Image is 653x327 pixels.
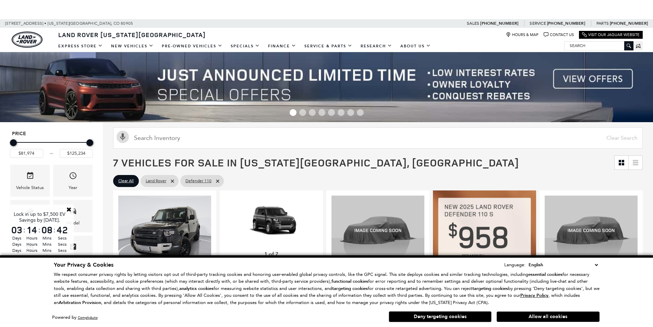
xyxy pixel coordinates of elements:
a: About Us [396,40,435,52]
span: Sales [467,21,479,26]
input: Search Inventory [113,127,643,149]
span: [STREET_ADDRESS] • [5,19,47,28]
span: : [38,225,40,235]
div: Price [10,137,93,158]
span: Hours [25,254,38,260]
span: Parts [596,21,609,26]
a: New Vehicles [107,40,158,52]
button: Allow all cookies [497,312,600,322]
span: Days [10,235,23,241]
input: Maximum [60,149,93,158]
a: [PHONE_NUMBER] [480,21,518,26]
span: Days [10,241,23,247]
div: ModelModel [53,200,93,232]
span: Days [10,247,23,254]
span: Defender 110 [185,177,211,185]
span: Vehicle [26,170,34,184]
span: CO [113,19,120,28]
span: Service [530,21,546,26]
img: 2025 LAND ROVER Defender 110 S [331,196,424,265]
svg: Click to toggle on voice search [117,131,129,143]
a: Visit Our Jaguar Website [582,32,640,37]
strong: targeting cookies [472,285,508,292]
a: [PHONE_NUMBER] [547,21,585,26]
div: 1 of 7 [225,250,318,258]
span: Go to slide 5 [328,109,335,116]
img: 2025 LAND ROVER Defender 110 S 1 [118,196,212,266]
strong: Arbitration Provision [59,300,101,306]
span: Mins [40,235,53,241]
span: Hours [25,247,38,254]
span: Land Rover [146,177,166,185]
img: 2025 LAND ROVER Defender 110 X-Dynamic SE [545,196,638,265]
strong: targeting cookies [332,285,368,292]
span: Go to slide 8 [357,109,364,116]
a: land-rover [12,32,43,48]
div: YearYear [53,165,93,197]
div: Year [69,184,77,191]
img: 2025 LAND ROVER Defender 110 400PS S 1 [225,196,319,248]
a: Finance [264,40,300,52]
span: 42 [56,225,69,235]
a: [STREET_ADDRESS] • [US_STATE][GEOGRAPHIC_DATA], CO 80905 [5,21,133,26]
a: Close [66,206,72,212]
div: Powered by [52,315,98,320]
a: Specials [227,40,264,52]
a: Pre-Owned Vehicles [158,40,227,52]
span: Go to slide 2 [299,109,306,116]
a: EXPRESS STORE [54,40,107,52]
span: Secs [56,235,69,241]
a: ComplyAuto [78,315,98,320]
span: Go to slide 4 [318,109,325,116]
div: Minimum Price [10,139,17,146]
span: Mins [40,247,53,254]
span: : [53,225,56,235]
span: : [23,225,25,235]
span: Secs [56,241,69,247]
span: Your Privacy & Cookies [54,261,113,269]
strong: essential cookies [528,271,563,278]
input: Minimum [10,149,43,158]
span: Go to slide 7 [347,109,354,116]
span: [US_STATE][GEOGRAPHIC_DATA], [48,19,112,28]
div: 1 / 2 [118,196,212,266]
div: Language: [504,262,525,267]
button: Deny targeting cookies [389,311,492,322]
span: Hours [25,241,38,247]
div: Maximum Price [86,139,93,146]
div: Next slide [305,254,314,269]
span: Go to slide 1 [290,109,297,116]
strong: analytics cookies [179,285,214,292]
a: Research [356,40,396,52]
span: 14 [25,225,38,235]
span: Year [69,170,77,184]
strong: functional cookies [331,278,368,284]
input: Search [565,42,633,50]
h5: Price [12,131,91,137]
span: Hours [25,235,38,241]
div: VehicleVehicle Status [10,165,50,197]
span: Secs [56,254,69,260]
span: Lock in up to $7,500 EV Savings by [DATE]. [14,211,65,223]
a: [PHONE_NUMBER] [610,21,648,26]
div: 1 / 2 [225,196,319,248]
span: Mins [40,254,53,260]
span: 7 Vehicles for Sale in [US_STATE][GEOGRAPHIC_DATA], [GEOGRAPHIC_DATA] [113,155,519,170]
span: Go to slide 3 [309,109,316,116]
span: Mins [40,241,53,247]
a: Land Rover [US_STATE][GEOGRAPHIC_DATA] [54,31,210,39]
span: 03 [10,225,23,235]
nav: Main Navigation [54,40,435,52]
a: Contact Us [544,32,574,37]
p: We respect consumer privacy rights by letting visitors opt out of third-party tracking cookies an... [54,271,600,306]
span: Clear All [118,177,134,185]
span: Go to slide 6 [338,109,344,116]
img: Land Rover [12,32,43,48]
a: Privacy Policy [520,293,548,298]
span: Land Rover [US_STATE][GEOGRAPHIC_DATA] [58,31,206,39]
div: MakeMake [10,200,50,232]
span: Secs [56,247,69,254]
a: Service & Parts [300,40,356,52]
span: Days [10,254,23,260]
